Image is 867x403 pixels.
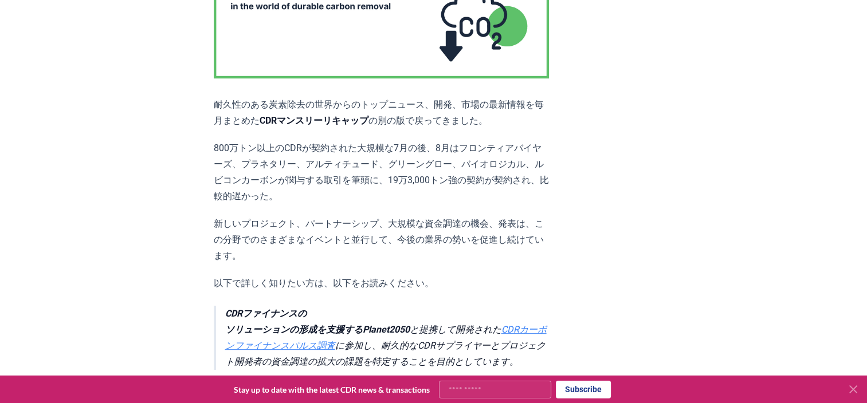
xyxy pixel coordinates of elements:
p: 新しいプロジェクト、パートナーシップ、大規模な資金調達の機会、発表は、この分野でのさまざまなイベントと並行して、今後の業界の勢いを促進し続けています。 [214,216,549,264]
p: 耐久性のある炭素除去の世界からのトップニュース、開発、市場の最新情報を毎月まとめた の別の版で戻ってきました。 [214,97,549,129]
strong: CDRファイナンスの ソリューションの形成を支援する [225,308,363,335]
strong: Planet2050 [363,324,410,335]
strong: CDRマンスリーリキャップ [260,115,368,126]
a: CDRカーボンファイナンスパルス調査 [225,324,547,351]
p: 以下で詳しく知りたい方は、以下をお読みください。 [214,275,549,291]
p: 800万トン以上のCDRが契約された大規模な7月の後、8月はフロンティアバイヤーズ、プラネタリー、アルティチュード、グリーングロー、バイオロジカル、ルビコンカーボンが関与する取引を筆頭に、19万... [214,140,549,204]
em: と提携して開発された に参加し、耐久的なCDRサプライヤーとプロジェクト開発者の資金調達の拡大の課題を特定することを目的としています。 [225,308,547,367]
